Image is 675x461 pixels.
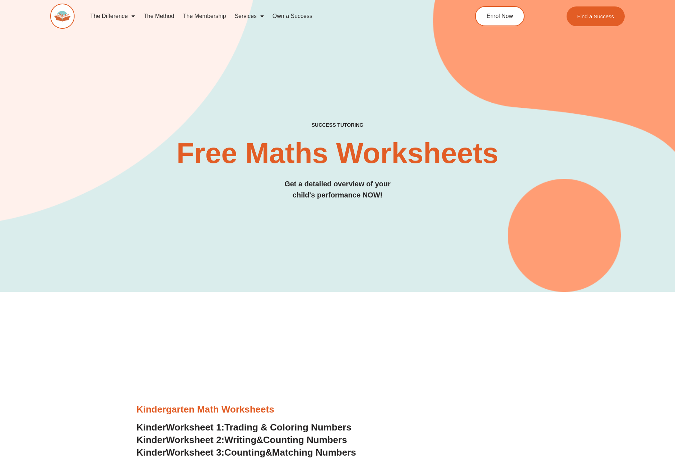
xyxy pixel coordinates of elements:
[136,434,347,445] a: KinderWorksheet 2:Writing&Counting Numbers
[487,13,513,19] span: Enrol Now
[136,303,539,403] iframe: Advertisement
[136,447,356,458] a: KinderWorksheet 3:Counting&Matching Numbers
[272,447,356,458] span: Matching Numbers
[224,422,352,433] span: Trading & Coloring Numbers
[268,8,317,24] a: Own a Success
[475,6,525,26] a: Enrol Now
[50,122,625,128] h4: SUCCESS TUTORING​
[566,6,625,26] a: Find a Success
[166,434,224,445] span: Worksheet 2:
[577,14,614,19] span: Find a Success
[136,422,166,433] span: Kinder
[166,447,224,458] span: Worksheet 3:
[139,8,178,24] a: The Method
[136,447,166,458] span: Kinder
[50,178,625,201] h3: Get a detailed overview of your child's performance NOW!
[166,422,224,433] span: Worksheet 1:
[86,8,139,24] a: The Difference
[86,8,442,24] nav: Menu
[136,434,166,445] span: Kinder
[136,422,352,433] a: KinderWorksheet 1:Trading & Coloring Numbers
[224,434,256,445] span: Writing
[178,8,230,24] a: The Membership
[230,8,268,24] a: Services
[224,447,265,458] span: Counting
[136,404,539,416] h3: Kindergarten Math Worksheets
[263,434,347,445] span: Counting Numbers
[50,139,625,168] h2: Free Maths Worksheets​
